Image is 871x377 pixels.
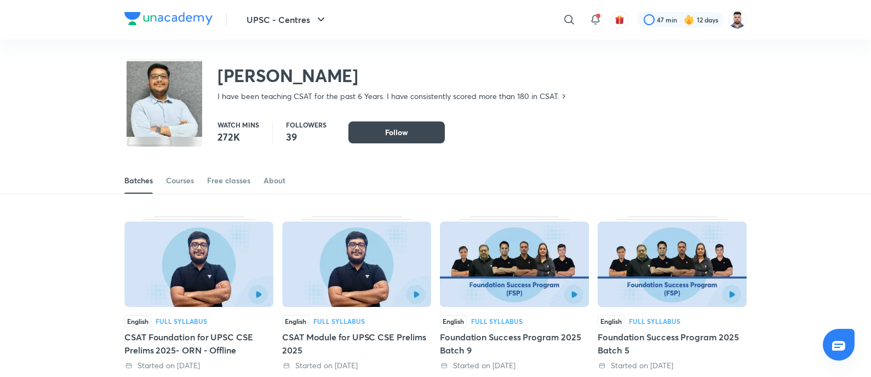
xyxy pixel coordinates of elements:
[286,121,326,128] p: Followers
[263,175,285,186] div: About
[124,175,153,186] div: Batches
[166,167,194,194] a: Courses
[282,360,431,371] div: Started on 9 Dec 2024
[217,91,559,102] p: I have been teaching CSAT for the past 6 Years. I have consistently scored more than 180 in CSAT.
[611,11,628,28] button: avatar
[598,315,624,327] span: English
[263,167,285,194] a: About
[684,14,695,25] img: streak
[240,9,334,31] button: UPSC - Centres
[207,167,250,194] a: Free classes
[124,12,213,28] a: Company Logo
[471,318,523,324] div: Full Syllabus
[313,318,365,324] div: Full Syllabus
[440,315,467,327] span: English
[440,360,589,371] div: Started on 29 Mar 2024
[166,175,194,186] div: Courses
[282,330,431,357] div: CSAT Module for UPSC CSE Prelims 2025
[728,10,747,29] img: Maharaj Singh
[156,318,207,324] div: Full Syllabus
[124,222,273,307] img: Thumbnail
[385,127,408,138] span: Follow
[282,222,431,307] img: Thumbnail
[440,330,589,357] div: Foundation Success Program 2025 Batch 9
[124,12,213,25] img: Company Logo
[217,130,259,143] p: 272K
[217,121,259,128] p: Watch mins
[207,175,250,186] div: Free classes
[124,315,151,327] span: English
[598,360,747,371] div: Started on 5 Jan 2024
[598,330,747,357] div: Foundation Success Program 2025 Batch 5
[286,130,326,143] p: 39
[629,318,680,324] div: Full Syllabus
[615,15,624,25] img: avatar
[598,222,747,307] img: Thumbnail
[124,360,273,371] div: Started on 9 Dec 2024
[124,330,273,357] div: CSAT Foundation for UPSC CSE Prelims 2025- ORN - Offline
[217,65,568,86] h2: [PERSON_NAME]
[282,315,309,327] span: English
[348,121,445,143] button: Follow
[440,222,589,307] img: Thumbnail
[124,167,153,194] a: Batches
